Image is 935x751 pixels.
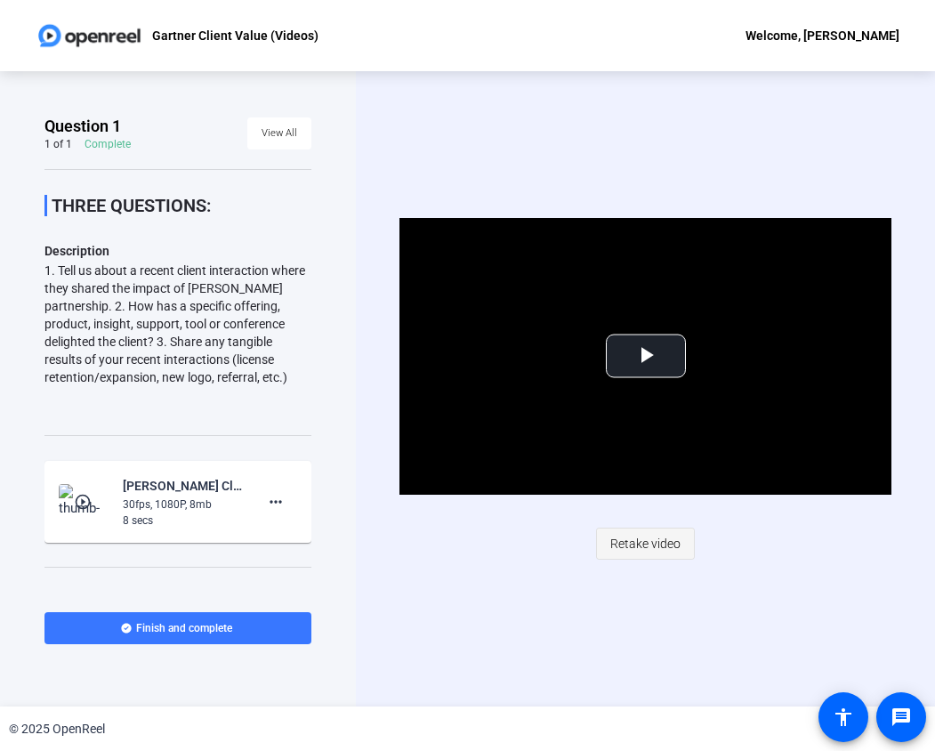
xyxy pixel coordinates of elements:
[265,491,286,513] mat-icon: more_horiz
[123,475,242,497] div: [PERSON_NAME] Client Value -Videos--Gartner Client Value -Videos--1758035170115-webcam
[9,720,105,739] div: © 2025 OpenReel
[833,707,854,728] mat-icon: accessibility
[606,335,686,378] button: Play Video
[123,513,242,529] div: 8 secs
[52,195,311,216] p: THREE QUESTIONS:
[74,493,95,511] mat-icon: play_circle_outline
[746,25,899,46] div: Welcome, [PERSON_NAME]
[596,528,695,560] button: Retake video
[891,707,912,728] mat-icon: message
[44,137,72,151] div: 1 of 1
[44,262,311,386] div: 1. Tell us about a recent client interaction where they shared the impact of [PERSON_NAME] partne...
[262,120,297,147] span: View All
[44,240,311,262] p: Description
[610,527,681,561] span: Retake video
[247,117,311,149] button: View All
[36,18,143,53] img: OpenReel logo
[44,612,311,644] button: Finish and complete
[399,218,891,495] div: Video Player
[152,25,318,46] p: Gartner Client Value (Videos)
[136,621,232,635] span: Finish and complete
[123,497,242,513] div: 30fps, 1080P, 8mb
[85,137,131,151] div: Complete
[44,116,121,137] span: Question 1
[59,484,111,520] img: thumb-nail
